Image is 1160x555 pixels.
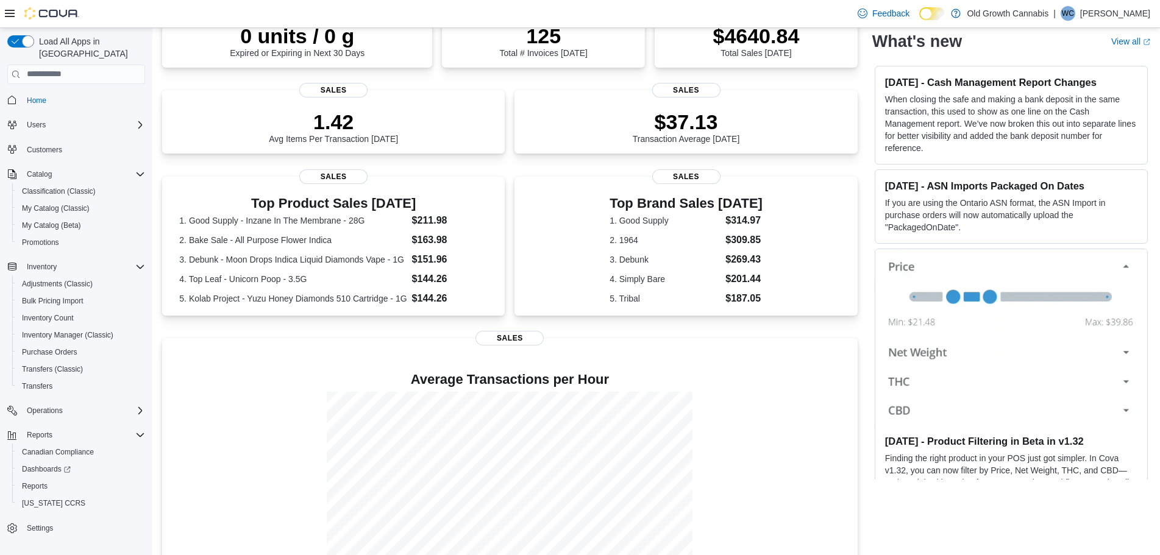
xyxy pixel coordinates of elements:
span: Transfers (Classic) [17,362,145,376]
span: Sales [652,83,721,97]
button: Purchase Orders [12,344,150,361]
h3: Top Product Sales [DATE] [179,196,488,211]
input: Dark Mode [919,7,945,20]
p: Old Growth Cannabis [967,6,1048,21]
svg: External link [1143,38,1150,46]
dd: $309.85 [725,233,763,247]
span: Purchase Orders [17,345,145,359]
a: Reports [17,479,52,493]
button: Catalog [22,167,57,182]
p: If you are using the Ontario ASN format, the ASN Import in purchase orders will now automatically... [885,197,1137,233]
h2: What's new [872,32,962,51]
span: Reports [22,481,48,491]
a: View allExternal link [1111,37,1150,46]
dd: $144.26 [412,291,488,306]
span: Transfers [22,381,52,391]
span: Catalog [27,169,52,179]
span: Bulk Pricing Import [17,294,145,308]
span: Bulk Pricing Import [22,296,84,306]
button: [US_STATE] CCRS [12,495,150,512]
img: Cova [24,7,79,19]
span: WC [1062,6,1074,21]
button: Customers [2,141,150,158]
span: Inventory Count [22,313,74,323]
span: Home [27,96,46,105]
span: Settings [27,523,53,533]
p: 1.42 [269,110,398,134]
dt: 5. Tribal [610,292,721,305]
a: My Catalog (Classic) [17,201,94,216]
dt: 2. 1964 [610,234,721,246]
span: Canadian Compliance [17,445,145,459]
a: Adjustments (Classic) [17,277,98,291]
button: Users [2,116,150,133]
span: [US_STATE] CCRS [22,498,85,508]
span: Dashboards [17,462,145,476]
a: My Catalog (Beta) [17,218,86,233]
a: Inventory Manager (Classic) [17,328,118,342]
span: Sales [475,331,544,345]
p: When closing the safe and making a bank deposit in the same transaction, this used to show as one... [885,93,1137,154]
a: Feedback [853,1,914,26]
div: Avg Items Per Transaction [DATE] [269,110,398,144]
p: $4640.84 [713,24,799,48]
button: Inventory Manager (Classic) [12,327,150,344]
span: Customers [22,142,145,157]
span: Inventory [22,260,145,274]
dt: 4. Simply Bare [610,273,721,285]
dt: 3. Debunk [610,253,721,266]
a: [US_STATE] CCRS [17,496,90,511]
span: Classification (Classic) [17,184,145,199]
span: Operations [27,406,63,415]
span: My Catalog (Classic) [22,203,90,213]
span: Inventory Manager (Classic) [22,330,113,340]
span: Customers [27,145,62,155]
a: Classification (Classic) [17,184,101,199]
h3: [DATE] - ASN Imports Packaged On Dates [885,180,1137,192]
span: Transfers (Classic) [22,364,83,374]
a: Dashboards [17,462,76,476]
p: | [1053,6,1056,21]
span: Sales [652,169,721,184]
span: Users [27,120,46,130]
button: My Catalog (Classic) [12,200,150,217]
button: Promotions [12,234,150,251]
a: Transfers (Classic) [17,362,88,376]
dd: $269.43 [725,252,763,267]
dt: 4. Top Leaf - Unicorn Poop - 3.5G [179,273,407,285]
span: Canadian Compliance [22,447,94,457]
span: Promotions [17,235,145,250]
div: Will Cummer [1061,6,1075,21]
h3: [DATE] - Cash Management Report Changes [885,76,1137,88]
a: Transfers [17,379,57,394]
button: My Catalog (Beta) [12,217,150,234]
span: Settings [22,520,145,536]
button: Adjustments (Classic) [12,275,150,292]
div: Transaction Average [DATE] [633,110,740,144]
span: Promotions [22,238,59,247]
dt: 1. Good Supply [610,214,721,227]
dd: $211.98 [412,213,488,228]
span: Transfers [17,379,145,394]
span: Inventory [27,262,57,272]
a: Settings [22,521,58,536]
dt: 3. Debunk - Moon Drops Indica Liquid Diamonds Vape - 1G [179,253,407,266]
a: Home [22,93,51,108]
button: Settings [2,519,150,537]
span: Sales [299,83,368,97]
button: Reports [12,478,150,495]
span: Reports [27,430,52,440]
dd: $163.98 [412,233,488,247]
button: Operations [2,402,150,419]
p: 125 [500,24,588,48]
button: Transfers (Classic) [12,361,150,378]
p: 0 units / 0 g [230,24,365,48]
button: Catalog [2,166,150,183]
button: Classification (Classic) [12,183,150,200]
span: My Catalog (Beta) [17,218,145,233]
a: Canadian Compliance [17,445,99,459]
span: Purchase Orders [22,347,77,357]
span: Inventory Manager (Classic) [17,328,145,342]
span: Dark Mode [919,20,920,21]
button: Inventory [22,260,62,274]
